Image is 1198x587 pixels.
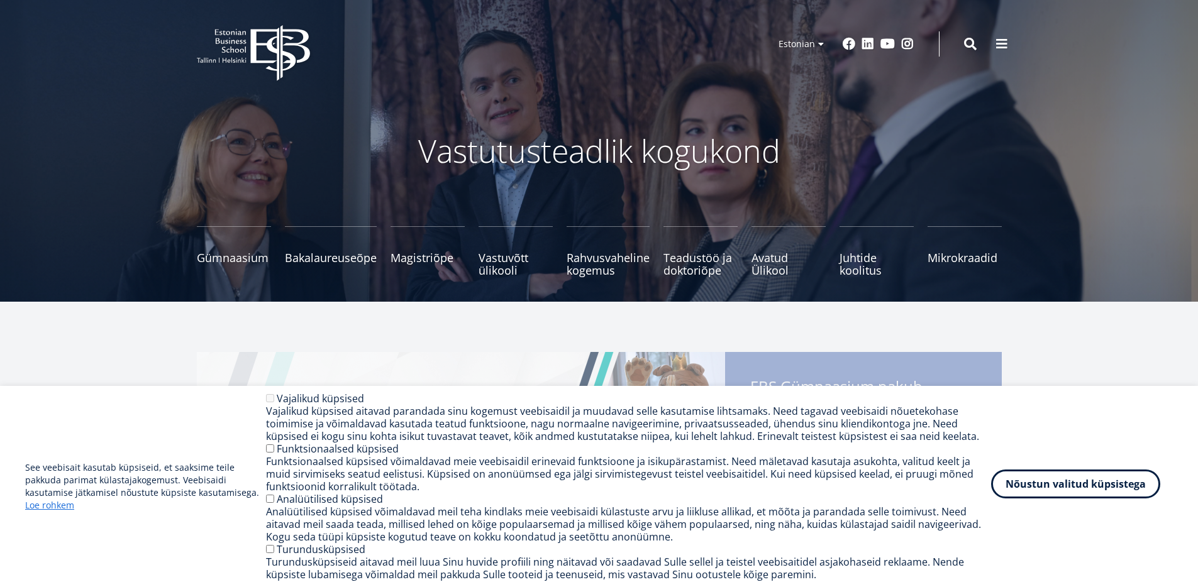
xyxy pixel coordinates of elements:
[840,251,914,277] span: Juhtide koolitus
[277,442,399,456] label: Funktsionaalsed küpsised
[840,226,914,277] a: Juhtide koolitus
[285,251,377,264] span: Bakalaureuseõpe
[266,556,991,581] div: Turundusküpsiseid aitavad meil luua Sinu huvide profiili ning näitavad või saadavad Sulle sellel ...
[277,392,364,405] label: Vajalikud küpsised
[663,251,738,277] span: Teadustöö ja doktoriõpe
[880,38,895,50] a: Youtube
[750,377,977,419] span: EBS Gümnaasium pakub
[266,405,991,442] div: Vajalikud küpsised aitavad parandada sinu kogemust veebisaidil ja muudavad selle kasutamise lihts...
[266,455,991,493] div: Funktsionaalsed küpsised võimaldavad meie veebisaidil erinevaid funktsioone ja isikupärastamist. ...
[266,132,933,170] p: Vastutusteadlik kogukond
[277,542,365,556] label: Turundusküpsised
[752,226,826,277] a: Avatud Ülikool
[197,251,271,264] span: Gümnaasium
[663,226,738,277] a: Teadustöö ja doktoriõpe
[391,251,465,264] span: Magistriõpe
[285,226,377,277] a: Bakalaureuseõpe
[25,461,266,512] p: See veebisait kasutab küpsiseid, et saaksime teile pakkuda parimat külastajakogemust. Veebisaidi ...
[843,38,855,50] a: Facebook
[567,251,650,277] span: Rahvusvaheline kogemus
[928,251,1002,264] span: Mikrokraadid
[862,38,874,50] a: Linkedin
[277,492,383,506] label: Analüütilised küpsised
[479,251,553,277] span: Vastuvõtt ülikooli
[567,226,650,277] a: Rahvusvaheline kogemus
[928,226,1002,277] a: Mikrokraadid
[752,251,826,277] span: Avatud Ülikool
[901,38,914,50] a: Instagram
[991,469,1160,498] button: Nõustun valitud küpsistega
[266,505,991,543] div: Analüütilised küpsised võimaldavad meil teha kindlaks meie veebisaidi külastuste arvu ja liikluse...
[479,226,553,277] a: Vastuvõtt ülikooli
[391,226,465,277] a: Magistriõpe
[25,499,74,512] a: Loe rohkem
[197,226,271,277] a: Gümnaasium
